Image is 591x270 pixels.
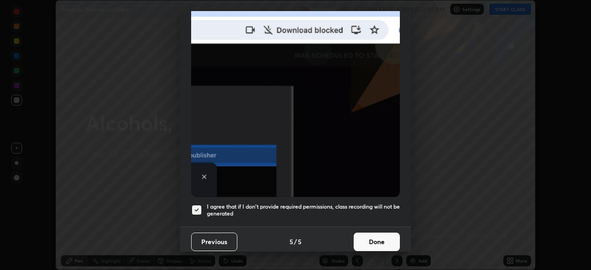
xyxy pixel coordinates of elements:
[298,237,302,246] h4: 5
[207,203,400,217] h5: I agree that if I don't provide required permissions, class recording will not be generated
[354,233,400,251] button: Done
[191,233,237,251] button: Previous
[289,237,293,246] h4: 5
[294,237,297,246] h4: /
